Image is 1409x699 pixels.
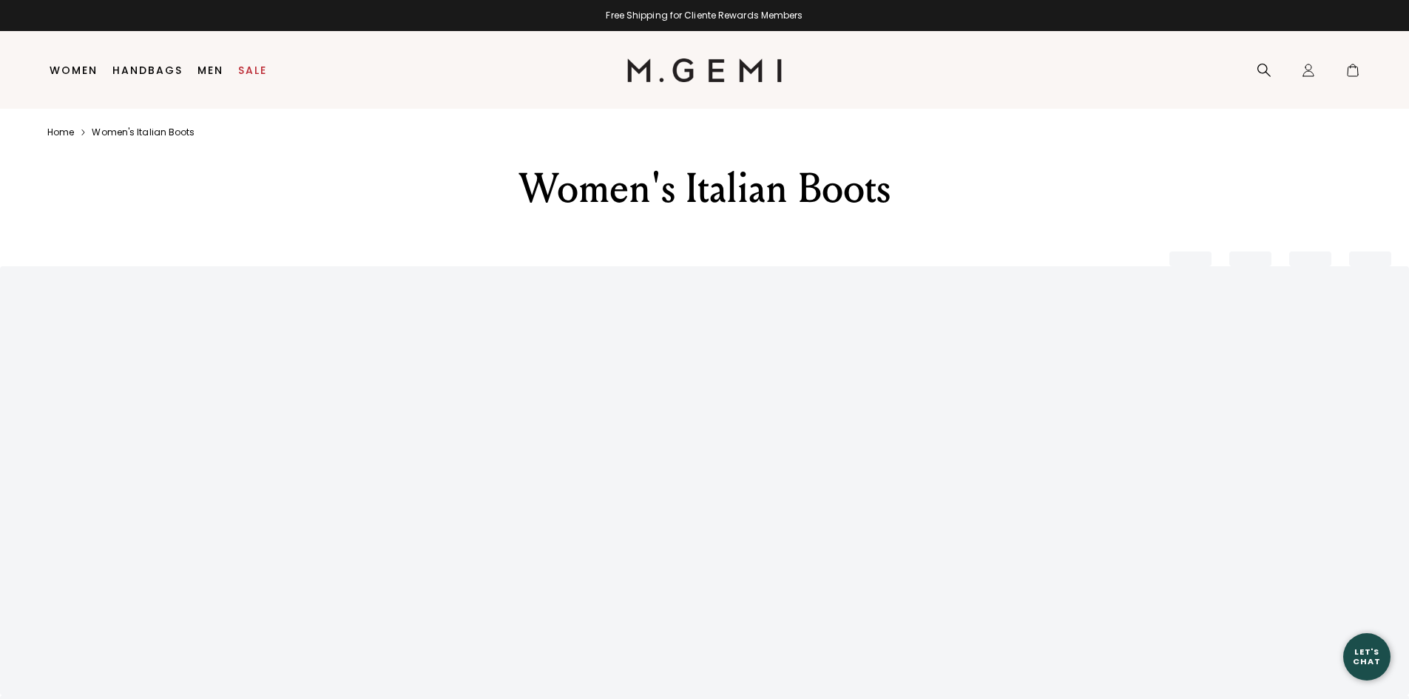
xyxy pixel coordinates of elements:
[50,64,98,76] a: Women
[448,162,962,215] div: Women's Italian Boots
[47,126,74,138] a: Home
[197,64,223,76] a: Men
[112,64,183,76] a: Handbags
[1343,647,1391,666] div: Let's Chat
[627,58,782,82] img: M.Gemi
[238,64,267,76] a: Sale
[92,126,195,138] a: Women's italian boots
